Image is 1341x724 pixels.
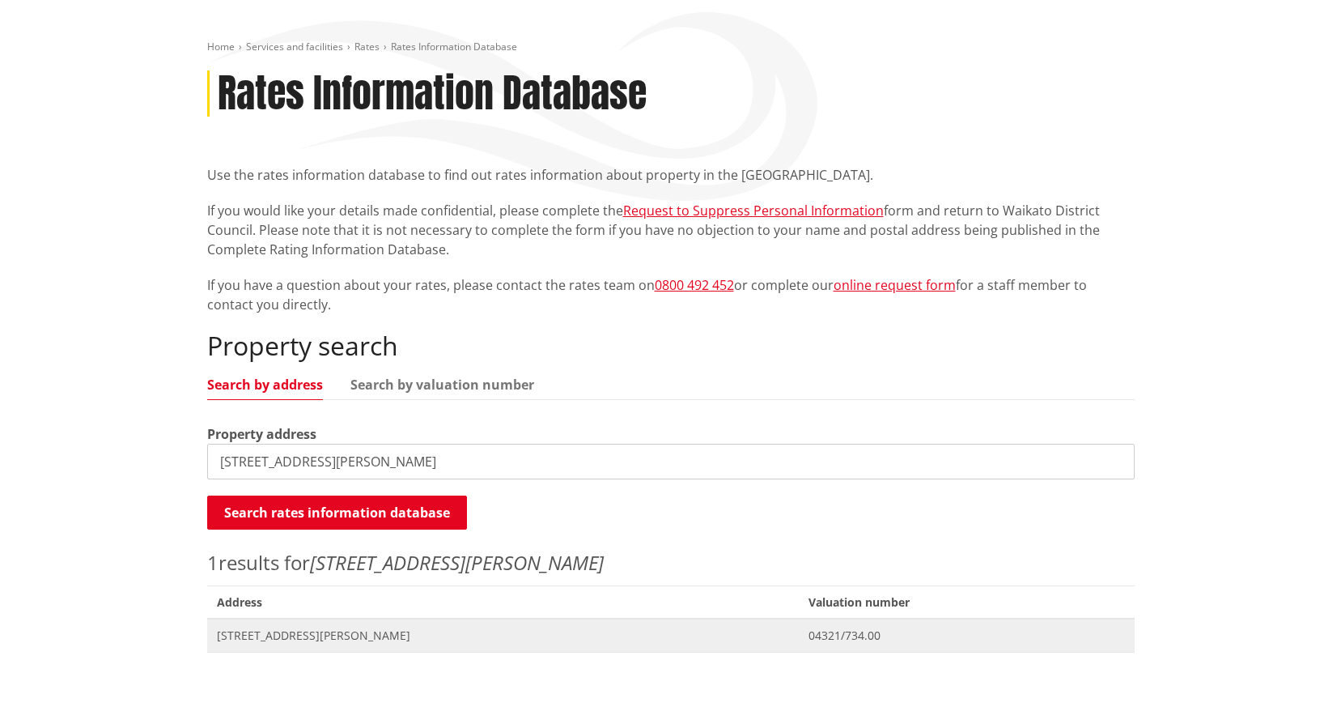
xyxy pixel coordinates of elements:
[246,40,343,53] a: Services and facilities
[1267,656,1325,714] iframe: Messenger Launcher
[217,628,790,644] span: [STREET_ADDRESS][PERSON_NAME]
[834,276,956,294] a: online request form
[207,548,1135,577] p: results for
[207,165,1135,185] p: Use the rates information database to find out rates information about property in the [GEOGRAPHI...
[218,70,647,117] h1: Rates Information Database
[207,275,1135,314] p: If you have a question about your rates, please contact the rates team on or complete our for a s...
[207,378,323,391] a: Search by address
[207,444,1135,479] input: e.g. Duke Street NGARUAWAHIA
[207,40,1135,54] nav: breadcrumb
[655,276,734,294] a: 0800 492 452
[207,201,1135,259] p: If you would like your details made confidential, please complete the form and return to Waikato ...
[391,40,517,53] span: Rates Information Database
[207,496,467,530] button: Search rates information database
[207,549,219,576] span: 1
[207,619,1135,652] a: [STREET_ADDRESS][PERSON_NAME] 04321/734.00
[623,202,884,219] a: Request to Suppress Personal Information
[354,40,380,53] a: Rates
[207,586,800,619] span: Address
[808,628,1124,644] span: 04321/734.00
[207,40,235,53] a: Home
[207,424,316,444] label: Property address
[310,549,604,576] em: [STREET_ADDRESS][PERSON_NAME]
[207,330,1135,361] h2: Property search
[350,378,534,391] a: Search by valuation number
[799,586,1134,619] span: Valuation number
